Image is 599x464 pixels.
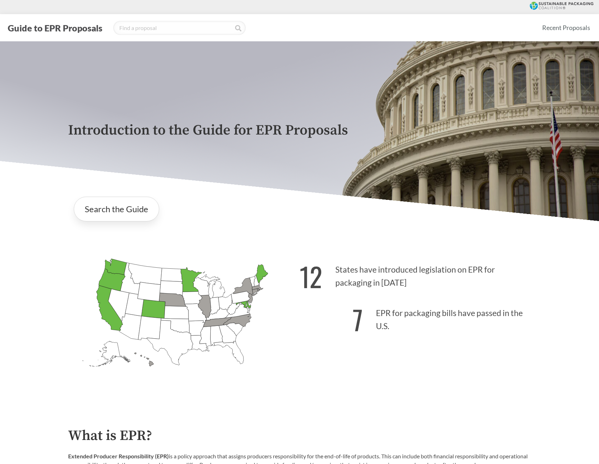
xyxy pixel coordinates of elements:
p: EPR for packaging bills have passed in the U.S. [300,296,531,339]
strong: Extended Producer Responsibility (EPR) [68,453,169,459]
a: Search the Guide [74,197,159,221]
input: Find a proposal [113,21,246,35]
strong: 7 [353,300,363,339]
h2: What is EPR? [68,428,531,444]
p: Introduction to the Guide for EPR Proposals [68,123,531,138]
strong: 12 [300,257,322,296]
button: Guide to EPR Proposals [6,22,104,34]
p: States have introduced legislation on EPR for packaging in [DATE] [300,252,531,296]
a: Recent Proposals [539,20,593,36]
